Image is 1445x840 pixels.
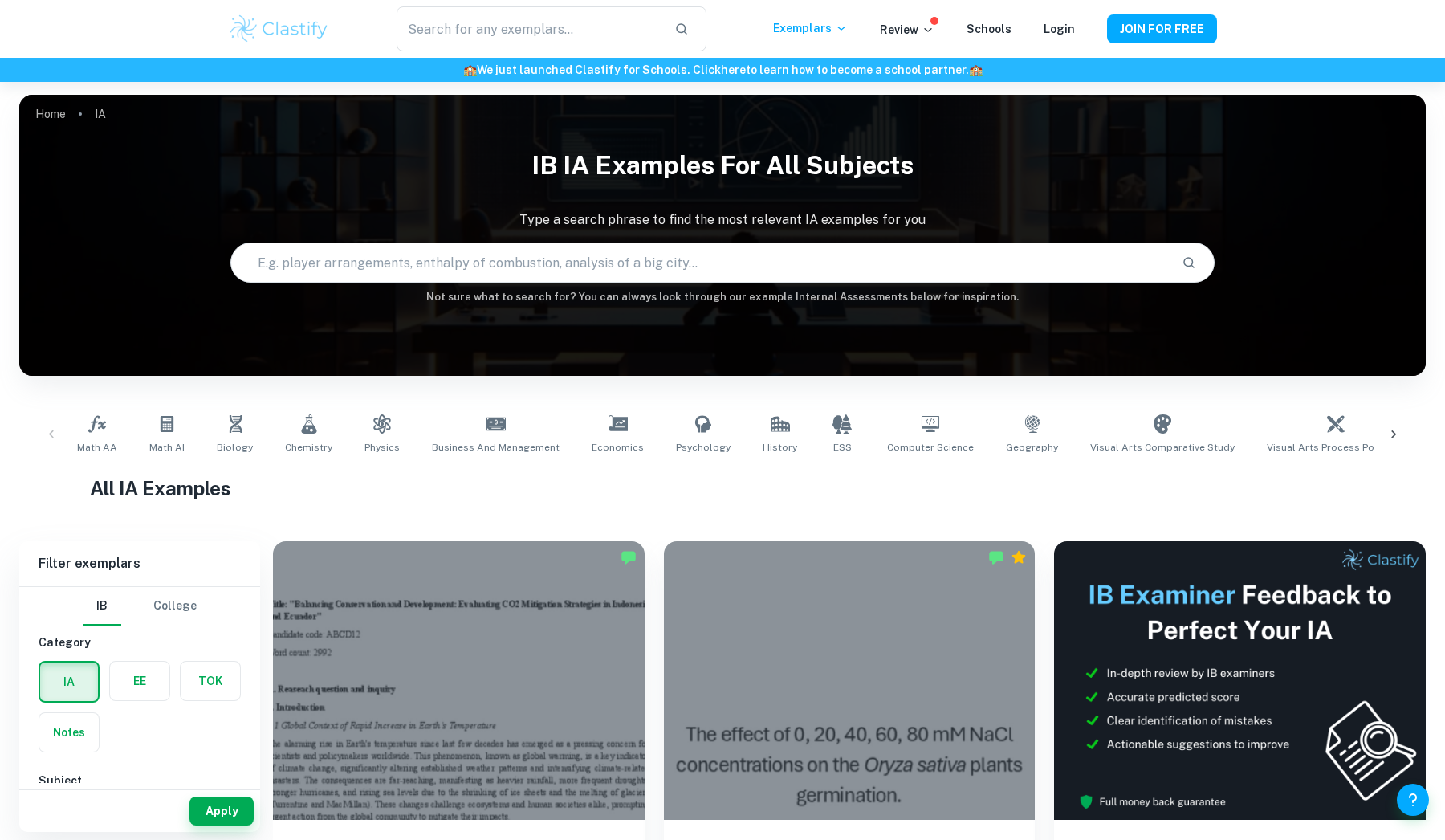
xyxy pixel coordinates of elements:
h1: IB IA examples for all subjects [19,140,1426,191]
span: Visual Arts Comparative Study [1090,440,1235,455]
img: Thumbnail [1054,541,1426,820]
span: Math AI [149,440,185,455]
img: Clastify logo [228,13,330,45]
span: Physics [364,440,400,455]
a: Schools [967,22,1011,35]
h6: Not sure what to search for? You can always look through our example Internal Assessments below f... [19,289,1426,305]
div: Premium [1011,549,1027,565]
h6: We just launched Clastify for Schools. Click to learn how to become a school partner. [3,61,1442,79]
h1: All IA Examples [90,474,1356,503]
p: Type a search phrase to find the most relevant IA examples for you [19,210,1426,230]
span: 🏫 [463,63,477,76]
span: Economics [592,440,644,455]
button: Search [1175,249,1203,276]
h6: Subject [39,772,241,789]
a: Login [1044,22,1075,35]
div: Filter type choice [83,587,197,626]
p: IA [95,105,106,123]
img: Marked [988,549,1004,565]
p: Exemplars [773,19,848,37]
button: IB [83,587,121,626]
input: Search for any exemplars... [397,6,661,51]
span: Computer Science [887,440,974,455]
button: JOIN FOR FREE [1107,14,1217,43]
span: Geography [1006,440,1058,455]
span: Biology [217,440,253,455]
button: Notes [39,713,99,752]
img: Marked [621,549,637,565]
h6: Filter exemplars [19,541,260,586]
span: History [763,440,797,455]
span: Visual Arts Process Portfolio [1267,440,1405,455]
span: Business and Management [432,440,560,455]
span: 🏫 [969,63,983,76]
button: TOK [181,662,240,700]
span: Chemistry [285,440,332,455]
span: Psychology [676,440,731,455]
input: E.g. player arrangements, enthalpy of combustion, analysis of a big city... [231,240,1169,285]
p: Review [880,21,934,39]
button: College [153,587,197,626]
button: Help and Feedback [1397,784,1429,816]
h6: Category [39,634,241,651]
span: Math AA [77,440,117,455]
button: EE [110,662,169,700]
a: Home [35,103,66,125]
button: IA [40,663,98,701]
span: ESS [833,440,852,455]
button: Apply [189,797,254,826]
a: here [721,63,746,76]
